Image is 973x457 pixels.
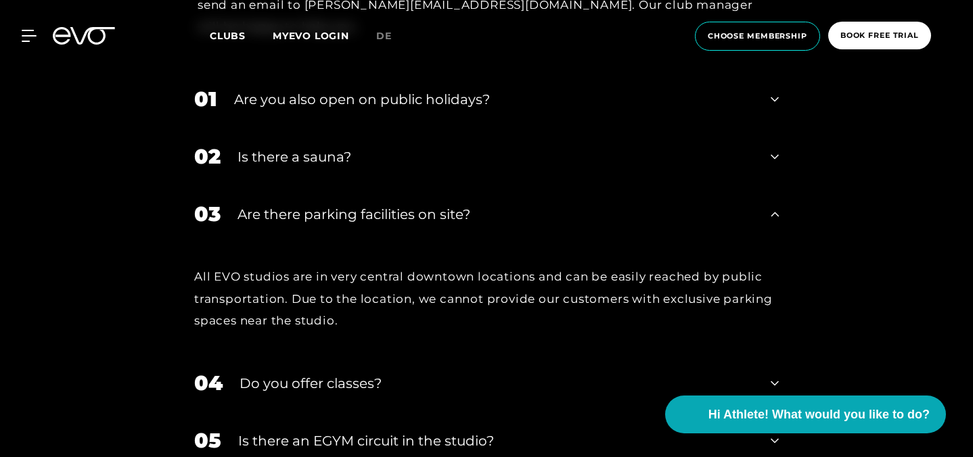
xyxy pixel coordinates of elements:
[194,141,221,172] div: 02
[194,368,223,398] div: 04
[665,395,946,433] button: Hi Athlete! What would you like to do?
[840,30,919,41] span: book free trial
[273,30,349,42] a: MYEVO LOGIN
[237,204,754,224] div: Are there parking facilities on site?
[376,30,392,42] span: de
[238,431,754,451] div: Is there an EGYM circuit in the studio?
[708,406,930,424] span: Hi Athlete! What would you like to do?
[691,22,824,51] a: choose membership
[708,30,807,42] span: choose membership
[824,22,935,51] a: book free trial
[194,84,217,114] div: 01
[194,266,779,331] div: All EVO studios are in very central downtown locations and can be easily reached by public transp...
[376,28,408,44] a: de
[194,199,221,229] div: 03
[194,425,221,456] div: 05
[210,30,246,42] span: Clubs
[210,29,273,42] a: Clubs
[234,89,754,110] div: Are you also open on public holidays?
[240,373,754,393] div: Do you offer classes?
[237,147,754,167] div: Is there a sauna?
